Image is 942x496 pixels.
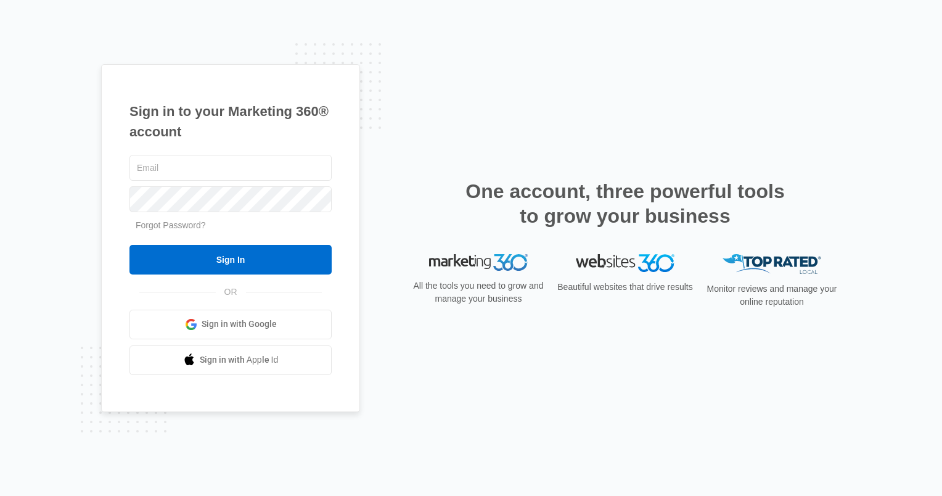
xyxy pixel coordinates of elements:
[129,310,332,339] a: Sign in with Google
[202,318,277,331] span: Sign in with Google
[556,281,694,294] p: Beautiful websites that drive results
[703,283,841,308] p: Monitor reviews and manage your online reputation
[723,254,821,275] img: Top Rated Local
[129,245,332,275] input: Sign In
[429,254,528,271] img: Marketing 360
[576,254,674,272] img: Websites 360
[216,286,246,299] span: OR
[409,279,547,305] p: All the tools you need to grow and manage your business
[200,353,279,366] span: Sign in with Apple Id
[129,155,332,181] input: Email
[129,101,332,142] h1: Sign in to your Marketing 360® account
[129,345,332,375] a: Sign in with Apple Id
[136,220,206,230] a: Forgot Password?
[462,179,788,228] h2: One account, three powerful tools to grow your business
